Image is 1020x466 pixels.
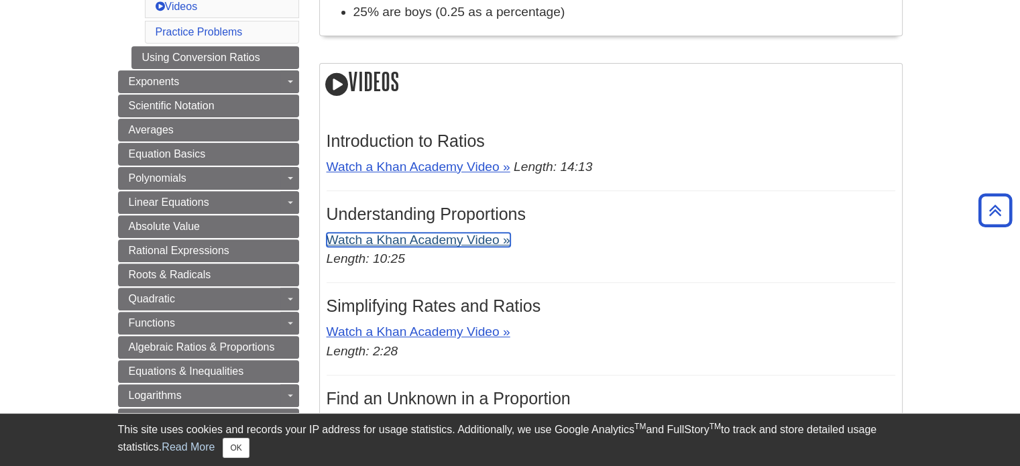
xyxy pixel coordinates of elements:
[118,215,299,238] a: Absolute Value
[129,365,244,377] span: Equations & Inequalities
[974,201,1017,219] a: Back to Top
[129,293,175,304] span: Quadratic
[118,143,299,166] a: Equation Basics
[327,344,398,358] em: Length: 2:28
[118,288,299,310] a: Quadratic
[118,239,299,262] a: Rational Expressions
[327,205,895,224] h3: Understanding Proportions
[223,438,249,458] button: Close
[118,360,299,383] a: Equations & Inequalities
[162,441,215,453] a: Read More
[129,148,206,160] span: Equation Basics
[118,264,299,286] a: Roots & Radicals
[327,296,895,316] h3: Simplifying Rates and Ratios
[327,251,405,266] em: Length: 10:25
[634,422,646,431] sup: TM
[514,160,592,174] em: Length: 14:13
[353,3,895,22] li: 25% are boys (0.25 as a percentage)
[118,95,299,117] a: Scientific Notation
[129,245,229,256] span: Rational Expressions
[129,341,275,353] span: Algebraic Ratios & Proportions
[129,390,182,401] span: Logarithms
[156,1,198,12] a: Videos
[129,76,180,87] span: Exponents
[156,26,243,38] a: Practice Problems
[129,172,186,184] span: Polynomials
[118,408,299,431] a: Imaginary Numbers
[118,167,299,190] a: Polynomials
[118,70,299,93] a: Exponents
[131,46,299,69] a: Using Conversion Ratios
[118,312,299,335] a: Functions
[327,325,510,339] a: Watch a Khan Academy Video »
[710,422,721,431] sup: TM
[129,269,211,280] span: Roots & Radicals
[118,336,299,359] a: Algebraic Ratios & Proportions
[118,422,903,458] div: This site uses cookies and records your IP address for usage statistics. Additionally, we use Goo...
[129,100,215,111] span: Scientific Notation
[129,124,174,135] span: Averages
[327,131,895,151] h3: Introduction to Ratios
[327,233,510,247] a: Watch a Khan Academy Video »
[118,384,299,407] a: Logarithms
[118,191,299,214] a: Linear Equations
[129,196,209,208] span: Linear Equations
[129,317,175,329] span: Functions
[327,389,895,408] h3: Find an Unknown in a Proportion
[327,160,510,174] a: Watch a Khan Academy Video »
[129,221,200,232] span: Absolute Value
[118,119,299,141] a: Averages
[320,64,902,102] h2: Videos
